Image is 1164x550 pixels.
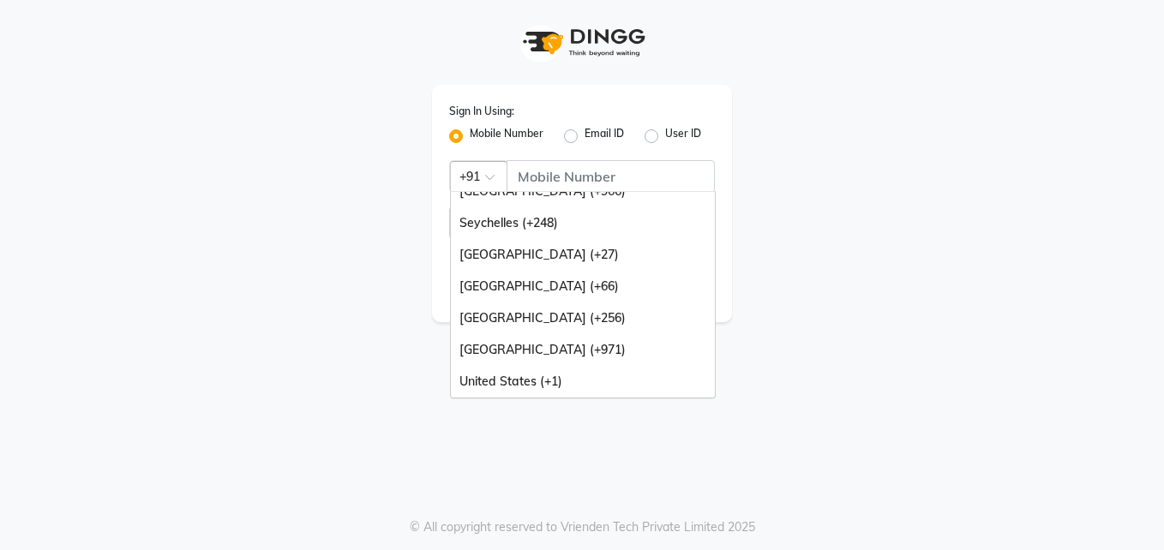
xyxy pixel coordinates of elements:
[449,206,676,239] input: Username
[507,160,715,193] input: Username
[451,207,715,239] div: Seychelles (+248)
[451,334,715,366] div: [GEOGRAPHIC_DATA] (+971)
[451,176,715,207] div: [GEOGRAPHIC_DATA] (+966)
[585,126,624,146] label: Email ID
[513,17,651,68] img: logo1.svg
[449,104,514,119] label: Sign In Using:
[450,191,716,398] ng-dropdown-panel: Options list
[665,126,701,146] label: User ID
[451,302,715,334] div: [GEOGRAPHIC_DATA] (+256)
[451,366,715,398] div: United States (+1)
[451,239,715,271] div: [GEOGRAPHIC_DATA] (+27)
[470,126,543,146] label: Mobile Number
[451,271,715,302] div: [GEOGRAPHIC_DATA] (+66)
